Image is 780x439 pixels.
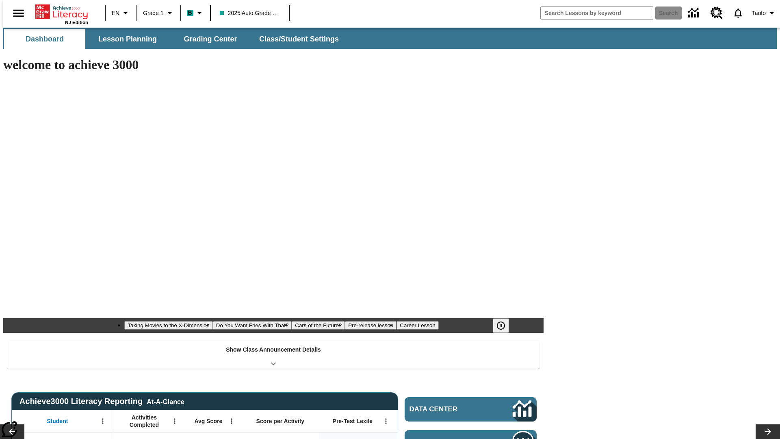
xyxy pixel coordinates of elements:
[256,417,305,425] span: Score per Activity
[683,2,706,24] a: Data Center
[140,6,178,20] button: Grade: Grade 1, Select a grade
[396,321,438,330] button: Slide 5 Career Lesson
[169,415,181,427] button: Open Menu
[35,4,88,20] a: Home
[188,8,192,18] span: B
[112,9,119,17] span: EN
[97,415,109,427] button: Open Menu
[253,29,345,49] button: Class/Student Settings
[493,318,509,333] button: Pause
[65,20,88,25] span: NJ Edition
[213,321,292,330] button: Slide 2 Do You Want Fries With That?
[3,28,777,49] div: SubNavbar
[194,417,222,425] span: Avg Score
[170,29,251,49] button: Grading Center
[47,417,68,425] span: Student
[706,2,728,24] a: Resource Center, Will open in new tab
[184,6,208,20] button: Boost Class color is teal. Change class color
[541,7,653,20] input: search field
[292,321,345,330] button: Slide 3 Cars of the Future?
[405,397,537,422] a: Data Center
[108,6,134,20] button: Language: EN, Select a language
[493,318,517,333] div: Pause
[4,29,85,49] button: Dashboard
[87,29,168,49] button: Lesson Planning
[345,321,396,330] button: Slide 4 Pre-release lesson
[380,415,392,427] button: Open Menu
[147,397,184,406] div: At-A-Glance
[333,417,373,425] span: Pre-Test Lexile
[225,415,238,427] button: Open Menu
[117,414,171,428] span: Activities Completed
[226,346,321,354] p: Show Class Announcement Details
[3,29,346,49] div: SubNavbar
[6,1,30,25] button: Open side menu
[409,405,485,413] span: Data Center
[220,9,280,17] span: 2025 Auto Grade 1 A
[143,9,164,17] span: Grade 1
[7,341,539,369] div: Show Class Announcement Details
[749,6,780,20] button: Profile/Settings
[756,424,780,439] button: Lesson carousel, Next
[19,397,184,406] span: Achieve3000 Literacy Reporting
[35,3,88,25] div: Home
[728,2,749,24] a: Notifications
[752,9,766,17] span: Tauto
[3,57,544,72] h1: welcome to achieve 3000
[124,321,213,330] button: Slide 1 Taking Movies to the X-Dimension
